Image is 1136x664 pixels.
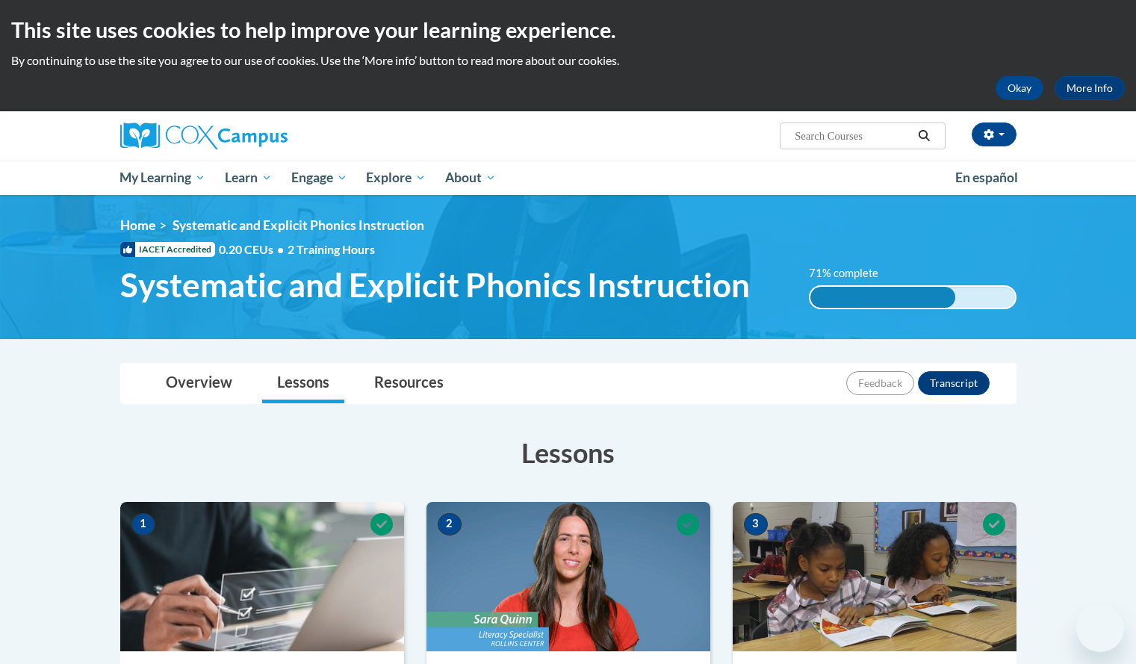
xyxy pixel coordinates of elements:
[913,127,935,145] button: Search
[11,52,1125,69] p: By continuing to use the site you agree to our use of cookies. Use the ‘More info’ button to read...
[11,15,1125,45] h2: This site uses cookies to help improve your learning experience.
[120,265,750,305] span: Systematic and Explicit Phonics Instruction
[131,513,155,536] span: 1
[366,169,426,187] span: Explore
[215,161,282,195] a: Learn
[733,502,1016,651] img: Course Image
[120,122,404,149] a: Cox Campus
[219,241,288,258] span: 0.20 CEUs
[282,161,357,195] a: Engage
[277,242,284,256] span: •
[288,242,375,256] span: 2 Training Hours
[151,364,247,403] a: Overview
[744,513,768,536] span: 3
[972,568,1002,598] iframe: Close message
[996,76,1043,100] button: Okay
[262,364,344,403] a: Lessons
[1076,604,1124,652] iframe: Button to launch messaging window
[291,169,347,187] span: Engage
[445,169,496,187] span: About
[426,502,710,651] img: Course Image
[846,371,914,395] button: Feedback
[946,162,1028,193] a: En español
[120,242,215,257] span: IACET Accredited
[120,169,205,187] span: My Learning
[359,364,459,403] a: Resources
[1055,76,1125,100] a: More Info
[120,217,155,233] a: Home
[918,371,990,395] button: Transcript
[120,122,288,149] img: Cox Campus
[98,161,1039,195] div: Main menu
[955,170,1018,185] span: En español
[793,127,913,145] input: Search Courses
[111,161,216,195] a: My Learning
[120,502,404,651] img: Course Image
[120,434,1016,471] h3: Lessons
[810,287,955,308] div: 71%
[225,169,272,187] span: Learn
[972,122,1016,146] button: Account Settings
[356,161,435,195] a: Explore
[809,265,895,282] label: 71% complete
[435,161,506,195] a: About
[173,217,424,233] span: Systematic and Explicit Phonics Instruction
[438,513,462,536] span: 2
